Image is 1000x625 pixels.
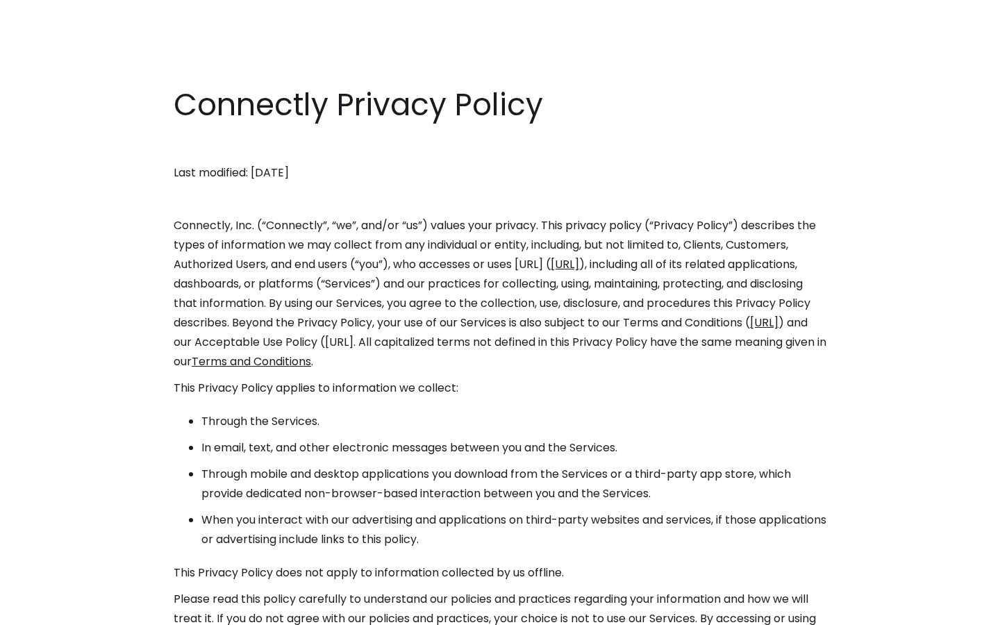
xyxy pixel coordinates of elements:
[750,315,778,331] a: [URL]
[201,412,826,431] li: Through the Services.
[174,83,826,126] h1: Connectly Privacy Policy
[201,465,826,503] li: Through mobile and desktop applications you download from the Services or a third-party app store...
[174,190,826,209] p: ‍
[174,137,826,156] p: ‍
[201,510,826,549] li: When you interact with our advertising and applications on third-party websites and services, if ...
[551,256,579,272] a: [URL]
[192,353,311,369] a: Terms and Conditions
[174,563,826,583] p: This Privacy Policy does not apply to information collected by us offline.
[174,216,826,372] p: Connectly, Inc. (“Connectly”, “we”, and/or “us”) values your privacy. This privacy policy (“Priva...
[174,163,826,183] p: Last modified: [DATE]
[14,599,83,620] aside: Language selected: English
[201,438,826,458] li: In email, text, and other electronic messages between you and the Services.
[174,378,826,398] p: This Privacy Policy applies to information we collect:
[28,601,83,620] ul: Language list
